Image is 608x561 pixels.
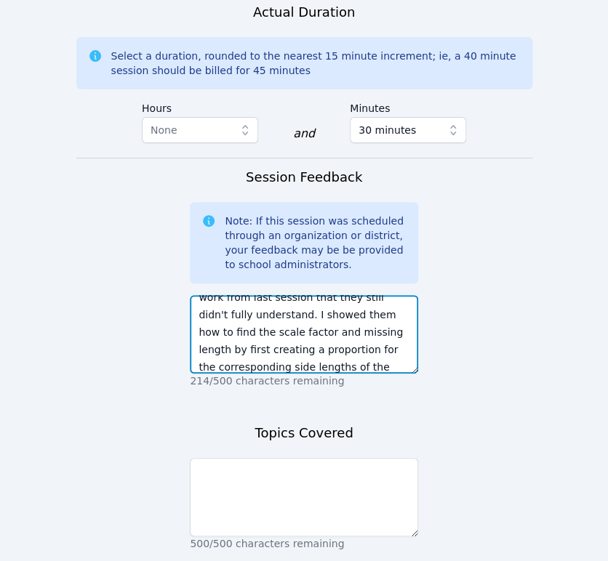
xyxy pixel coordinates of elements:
[142,95,258,117] label: Hours
[350,95,466,117] label: Minutes
[142,117,258,143] button: None
[151,124,177,136] span: None
[293,125,315,142] div: and
[190,536,418,551] p: 500/500 characters remaining
[246,167,362,187] h3: Session Feedback
[350,117,466,143] button: 30 minutes
[190,374,418,388] p: 214/500 characters remaining
[253,2,355,23] h3: Actual Duration
[255,423,353,443] h3: Topics Covered
[111,49,521,78] div: Select a duration, rounded to the nearest 15 minute increment; ie, a 40 minute session should be ...
[225,214,407,272] div: Note: If this session was scheduled through an organization or district, your feedback may be be ...
[190,295,418,374] textarea: They didn't have new homework to review so we continued reviewing their work from last session th...
[359,121,416,139] span: 30 minutes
